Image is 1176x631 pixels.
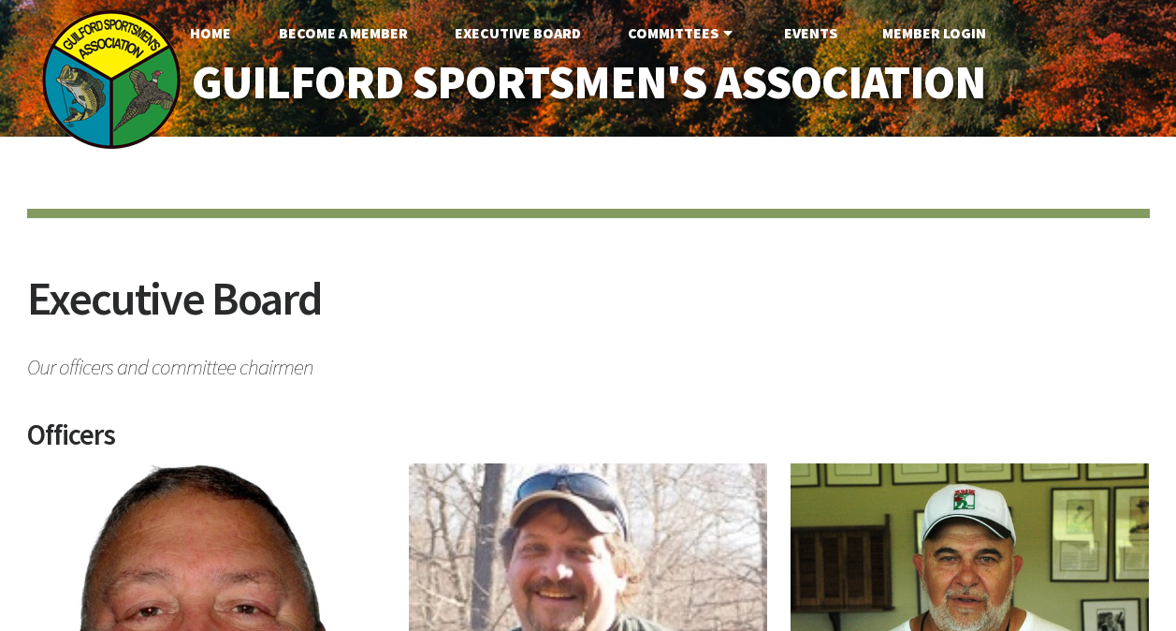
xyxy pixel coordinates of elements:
h2: Executive Board [27,275,1150,345]
a: Executive Board [440,14,596,51]
span: Our officers and committee chairmen [27,345,1150,378]
h2: Officers [27,420,1150,463]
a: Member Login [867,14,1001,51]
a: Become A Member [264,14,423,51]
img: logo_sm.png [41,9,181,150]
a: Events [769,14,852,51]
a: Home [175,14,246,51]
a: Guilford Sportsmen's Association [152,43,1024,123]
a: Committees [613,14,752,51]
